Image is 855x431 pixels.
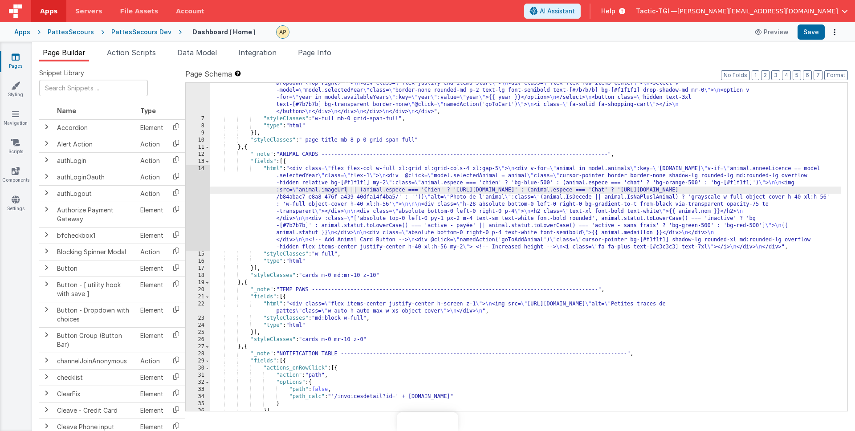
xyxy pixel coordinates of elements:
[186,137,210,144] div: 10
[137,353,167,369] td: Action
[53,119,137,136] td: Accordion
[397,412,458,431] iframe: Marker.io feedback button
[40,7,57,16] span: Apps
[186,130,210,137] div: 9
[749,25,794,39] button: Preview
[107,48,156,57] span: Action Scripts
[177,48,217,57] span: Data Model
[186,115,210,122] div: 7
[761,70,769,80] button: 2
[53,327,137,353] td: Button Group (Button Bar)
[53,369,137,386] td: checklist
[53,169,137,185] td: authLoginOauth
[186,386,210,393] div: 33
[137,244,167,260] td: Action
[186,265,210,272] div: 17
[186,258,210,265] div: 16
[771,70,780,80] button: 3
[798,24,825,40] button: Save
[828,26,841,38] button: Options
[53,244,137,260] td: Blocking Spinner Modal
[238,48,277,57] span: Integration
[186,158,210,165] div: 13
[53,136,137,152] td: Alert Action
[636,7,677,16] span: Tactic-TGI —
[186,165,210,251] div: 14
[53,402,137,419] td: Cleave - Credit Card
[75,7,102,16] span: Servers
[53,276,137,302] td: Button - [ utility hook with save ]
[793,70,801,80] button: 5
[298,48,331,57] span: Page Info
[53,353,137,369] td: channelJoinAnonymous
[57,107,76,114] span: Name
[137,302,167,327] td: Element
[137,185,167,202] td: Action
[186,358,210,365] div: 29
[53,302,137,327] td: Button - Dropdown with choices
[137,169,167,185] td: Action
[137,402,167,419] td: Element
[186,322,210,329] div: 24
[120,7,159,16] span: File Assets
[277,26,289,38] img: c78abd8586fb0502950fd3f28e86ae42
[677,7,838,16] span: [PERSON_NAME][EMAIL_ADDRESS][DOMAIN_NAME]
[192,28,256,35] h4: Dashboard ( Home )
[111,28,171,37] div: PattesSecours Dev
[186,293,210,301] div: 21
[53,152,137,169] td: authLogin
[53,202,137,227] td: Authorize Payment Gateway
[721,70,750,80] button: No Folds
[53,185,137,202] td: authLogout
[39,80,148,96] input: Search Snippets ...
[824,70,848,80] button: Format
[186,122,210,130] div: 8
[137,276,167,302] td: Element
[803,70,812,80] button: 6
[186,251,210,258] div: 15
[186,407,210,415] div: 36
[137,260,167,276] td: Element
[186,151,210,158] div: 12
[186,400,210,407] div: 35
[186,272,210,279] div: 18
[752,70,759,80] button: 1
[137,119,167,136] td: Element
[14,28,30,37] div: Apps
[782,70,791,80] button: 4
[137,227,167,244] td: Element
[186,279,210,286] div: 19
[43,48,85,57] span: Page Builder
[601,7,615,16] span: Help
[186,286,210,293] div: 20
[48,28,94,37] div: PattesSecours
[186,329,210,336] div: 25
[137,386,167,402] td: Element
[186,393,210,400] div: 34
[140,107,156,114] span: Type
[137,202,167,227] td: Element
[53,260,137,276] td: Button
[814,70,822,80] button: 7
[53,386,137,402] td: ClearFix
[540,7,575,16] span: AI Assistant
[137,136,167,152] td: Action
[39,69,84,77] span: Snippet Library
[186,372,210,379] div: 31
[137,152,167,169] td: Action
[636,7,848,16] button: Tactic-TGI — [PERSON_NAME][EMAIL_ADDRESS][DOMAIN_NAME]
[137,369,167,386] td: Element
[186,379,210,386] div: 32
[186,365,210,372] div: 30
[185,69,232,79] span: Page Schema
[186,350,210,358] div: 28
[186,144,210,151] div: 11
[524,4,581,19] button: AI Assistant
[186,336,210,343] div: 26
[53,227,137,244] td: bfcheckbox1
[186,301,210,315] div: 22
[137,327,167,353] td: Element
[186,343,210,350] div: 27
[186,315,210,322] div: 23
